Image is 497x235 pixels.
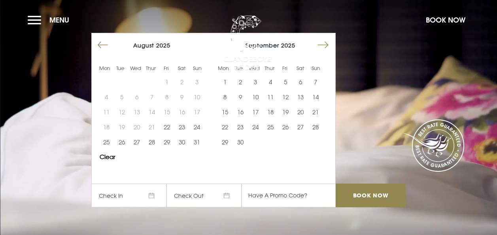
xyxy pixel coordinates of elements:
[189,119,204,135] button: 24
[263,89,278,104] button: 11
[263,119,278,135] button: 25
[223,15,271,71] img: Clandeboye Lodge
[248,119,263,135] button: 24
[278,119,293,135] td: Choose Friday, September 26, 2025 as your start date.
[308,89,323,104] button: 14
[248,119,263,135] td: Choose Wednesday, September 24, 2025 as your start date.
[217,135,232,150] button: 29
[308,104,323,119] button: 21
[174,119,189,135] td: Choose Saturday, August 23, 2025 as your start date.
[232,119,248,135] button: 23
[293,89,308,104] button: 13
[281,42,295,49] span: 2025
[114,135,129,150] td: Choose Tuesday, August 26, 2025 as your start date.
[422,11,469,28] button: Book Now
[217,89,232,104] td: Choose Monday, September 8, 2025 as your start date.
[293,104,308,119] button: 20
[217,74,232,89] button: 1
[232,89,248,104] td: Choose Tuesday, September 9, 2025 as your start date.
[95,38,110,53] button: Move backward to switch to the previous month.
[28,11,73,28] button: Menu
[217,135,232,150] td: Choose Monday, September 29, 2025 as your start date.
[174,135,189,150] button: 30
[217,119,232,135] td: Choose Monday, September 22, 2025 as your start date.
[99,135,114,150] button: 25
[217,74,232,89] td: Choose Monday, September 1, 2025 as your start date.
[232,135,248,150] button: 30
[278,74,293,89] button: 5
[166,184,242,207] span: Check Out
[189,135,204,150] button: 31
[248,74,263,89] button: 3
[144,135,159,150] td: Choose Thursday, August 28, 2025 as your start date.
[308,119,323,135] button: 28
[308,74,323,89] td: Choose Sunday, September 7, 2025 as your start date.
[242,184,336,207] input: Have A Promo Code?
[263,74,278,89] button: 4
[129,135,144,150] td: Choose Wednesday, August 27, 2025 as your start date.
[293,119,308,135] button: 27
[248,104,263,119] td: Choose Wednesday, September 17, 2025 as your start date.
[308,119,323,135] td: Choose Sunday, September 28, 2025 as your start date.
[308,89,323,104] td: Choose Sunday, September 14, 2025 as your start date.
[293,89,308,104] td: Choose Saturday, September 13, 2025 as your start date.
[156,42,170,49] span: 2025
[159,135,174,150] button: 29
[232,135,248,150] td: Choose Tuesday, September 30, 2025 as your start date.
[189,135,204,150] td: Choose Sunday, August 31, 2025 as your start date.
[232,104,248,119] td: Choose Tuesday, September 16, 2025 as your start date.
[217,89,232,104] button: 8
[217,119,232,135] button: 22
[293,104,308,119] td: Choose Saturday, September 20, 2025 as your start date.
[263,104,278,119] button: 18
[293,119,308,135] td: Choose Saturday, September 27, 2025 as your start date.
[189,119,204,135] td: Choose Sunday, August 24, 2025 as your start date.
[278,104,293,119] button: 19
[232,119,248,135] td: Choose Tuesday, September 23, 2025 as your start date.
[99,135,114,150] td: Choose Monday, August 25, 2025 as your start date.
[144,135,159,150] button: 28
[232,74,248,89] td: Choose Tuesday, September 2, 2025 as your start date.
[278,89,293,104] button: 12
[232,74,248,89] button: 2
[232,89,248,104] button: 9
[159,119,174,135] button: 22
[263,74,278,89] td: Choose Thursday, September 4, 2025 as your start date.
[248,89,263,104] button: 10
[49,15,69,25] span: Menu
[248,74,263,89] td: Choose Wednesday, September 3, 2025 as your start date.
[174,119,189,135] button: 23
[159,119,174,135] td: Choose Friday, August 22, 2025 as your start date.
[316,38,331,53] button: Move forward to switch to the next month.
[293,74,308,89] td: Choose Saturday, September 6, 2025 as your start date.
[133,42,154,49] span: August
[232,104,248,119] button: 16
[248,89,263,104] td: Choose Wednesday, September 10, 2025 as your start date.
[278,89,293,104] td: Choose Friday, September 12, 2025 as your start date.
[278,104,293,119] td: Choose Friday, September 19, 2025 as your start date.
[114,135,129,150] button: 26
[91,184,166,207] span: Check In
[263,89,278,104] td: Choose Thursday, September 11, 2025 as your start date.
[100,154,115,160] button: Clear
[336,184,405,207] input: Book Now
[263,119,278,135] td: Choose Thursday, September 25, 2025 as your start date.
[159,135,174,150] td: Choose Friday, August 29, 2025 as your start date.
[217,104,232,119] td: Choose Monday, September 15, 2025 as your start date.
[248,104,263,119] button: 17
[278,119,293,135] button: 26
[293,74,308,89] button: 6
[129,135,144,150] button: 27
[308,74,323,89] button: 7
[217,104,232,119] button: 15
[174,135,189,150] td: Choose Saturday, August 30, 2025 as your start date.
[263,104,278,119] td: Choose Thursday, September 18, 2025 as your start date.
[308,104,323,119] td: Choose Sunday, September 21, 2025 as your start date.
[278,74,293,89] td: Choose Friday, September 5, 2025 as your start date.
